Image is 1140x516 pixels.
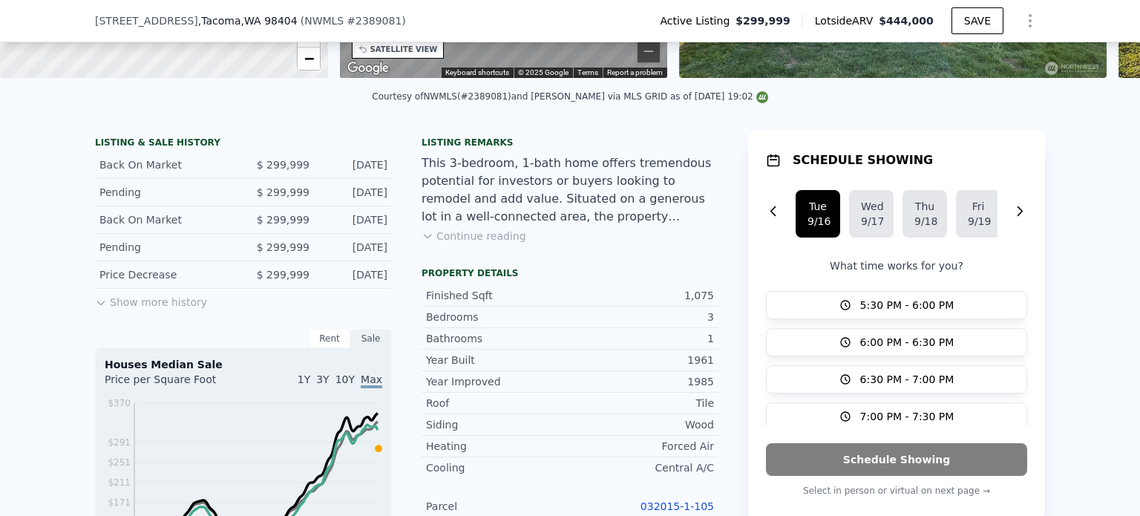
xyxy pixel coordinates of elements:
div: 3 [570,310,714,324]
p: Select in person or virtual on next page → [766,482,1027,500]
div: 1985 [570,374,714,389]
span: 3Y [316,373,329,385]
span: $ 299,999 [257,241,309,253]
span: $ 299,999 [257,159,309,171]
a: 032015-1-105 [641,500,714,512]
span: $ 299,999 [257,269,309,281]
tspan: $211 [108,477,131,488]
div: Back On Market [99,157,232,172]
div: 9/17 [861,214,882,229]
span: # 2389081 [347,15,402,27]
button: Thu9/18 [902,190,947,238]
div: 9/19 [968,214,989,229]
button: SAVE [951,7,1003,34]
span: NWMLS [304,15,344,27]
div: [DATE] [321,185,387,200]
div: Property details [422,267,718,279]
a: Report a problem [607,68,663,76]
a: Terms (opens in new tab) [577,68,598,76]
span: © 2025 Google [518,68,569,76]
div: Siding [426,417,570,432]
span: $ 299,999 [257,214,309,226]
span: , Tacoma [198,13,298,28]
button: 5:30 PM - 6:00 PM [766,291,1027,319]
div: 9/16 [807,214,828,229]
button: Zoom out [638,40,660,62]
button: Continue reading [422,229,526,244]
div: Roof [426,396,570,411]
span: $ 299,999 [257,186,309,198]
h1: SCHEDULE SHOWING [793,151,933,169]
span: − [304,49,313,68]
div: Pending [99,185,232,200]
tspan: $171 [108,497,131,508]
div: LISTING & SALE HISTORY [95,137,392,151]
div: Houses Median Sale [105,357,382,372]
span: $444,000 [879,15,934,27]
button: Schedule Showing [766,443,1027,476]
div: 1,075 [570,288,714,303]
div: Finished Sqft [426,288,570,303]
span: 6:30 PM - 7:00 PM [860,372,954,387]
button: 6:30 PM - 7:00 PM [766,365,1027,393]
tspan: $291 [108,437,131,448]
div: Bedrooms [426,310,570,324]
div: Parcel [426,499,570,514]
div: Year Improved [426,374,570,389]
div: [DATE] [321,212,387,227]
div: Price Decrease [99,267,232,282]
div: SATELLITE VIEW [370,44,438,55]
span: [STREET_ADDRESS] [95,13,198,28]
div: [DATE] [321,240,387,255]
button: Show Options [1015,6,1045,36]
tspan: $251 [108,457,131,468]
div: Heating [426,439,570,454]
div: Tile [570,396,714,411]
button: Keyboard shortcuts [445,68,509,78]
div: Central A/C [570,460,714,475]
div: 1 [570,331,714,346]
img: NWMLS Logo [756,91,768,103]
div: [DATE] [321,157,387,172]
a: Zoom out [298,48,320,70]
div: Rent [309,329,350,348]
p: What time works for you? [766,258,1027,273]
button: 6:00 PM - 6:30 PM [766,328,1027,356]
div: Pending [99,240,232,255]
tspan: $370 [108,398,131,408]
span: 7:00 PM - 7:30 PM [860,409,954,424]
a: Open this area in Google Maps (opens a new window) [344,59,393,78]
div: Back On Market [99,212,232,227]
div: Thu [914,199,935,214]
img: Google [344,59,393,78]
button: Show more history [95,289,207,310]
div: Listing remarks [422,137,718,148]
button: Wed9/17 [849,190,894,238]
div: Cooling [426,460,570,475]
div: Wed [861,199,882,214]
button: Tue9/16 [796,190,840,238]
div: Tue [807,199,828,214]
span: Active Listing [660,13,736,28]
div: Wood [570,417,714,432]
button: 7:00 PM - 7:30 PM [766,402,1027,431]
div: Sale [350,329,392,348]
button: Fri9/19 [956,190,1000,238]
div: Year Built [426,353,570,368]
div: 9/18 [914,214,935,229]
span: 5:30 PM - 6:00 PM [860,298,954,313]
div: This 3-bedroom, 1-bath home offers tremendous potential for investors or buyers looking to remode... [422,154,718,226]
span: 1Y [298,373,310,385]
div: Forced Air [570,439,714,454]
div: Price per Square Foot [105,372,243,396]
div: Courtesy of NWMLS (#2389081) and [PERSON_NAME] via MLS GRID as of [DATE] 19:02 [372,91,767,102]
span: 6:00 PM - 6:30 PM [860,335,954,350]
span: 10Y [335,373,355,385]
div: [DATE] [321,267,387,282]
span: , WA 98404 [241,15,298,27]
div: ( ) [301,13,406,28]
span: $299,999 [736,13,790,28]
div: Bathrooms [426,331,570,346]
div: Fri [968,199,989,214]
div: 1961 [570,353,714,368]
